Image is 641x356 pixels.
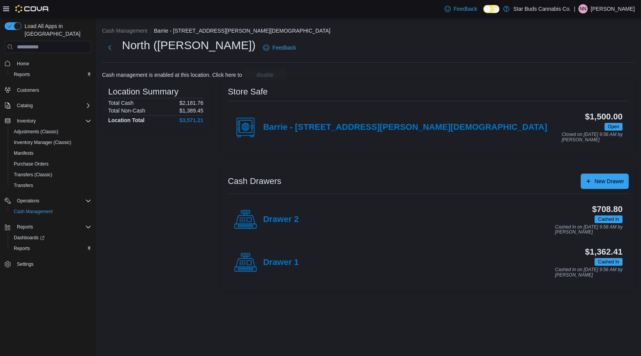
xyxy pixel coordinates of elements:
[8,206,94,217] button: Cash Management
[102,27,635,36] nav: An example of EuiBreadcrumbs
[14,172,52,178] span: Transfers (Classic)
[555,267,623,278] p: Cashed In on [DATE] 9:56 AM by [PERSON_NAME]
[14,58,91,68] span: Home
[17,87,39,93] span: Customers
[8,137,94,148] button: Inventory Manager (Classic)
[8,169,94,180] button: Transfers (Classic)
[263,258,299,268] h4: Drawer 1
[578,4,588,13] div: Nickolas Nixon
[585,112,623,121] h3: $1,500.00
[11,170,55,179] a: Transfers (Classic)
[228,177,281,186] h3: Cash Drawers
[21,22,91,38] span: Load All Apps in [GEOGRAPHIC_DATA]
[260,40,299,55] a: Feedback
[244,69,287,81] button: disable
[2,84,94,96] button: Customers
[11,207,56,216] a: Cash Management
[14,85,91,95] span: Customers
[2,116,94,126] button: Inventory
[8,69,94,80] button: Reports
[17,224,33,230] span: Reports
[257,71,274,79] span: disable
[11,181,91,190] span: Transfers
[15,5,49,13] img: Cova
[11,170,91,179] span: Transfers (Classic)
[154,28,330,34] button: Barrie - [STREET_ADDRESS][PERSON_NAME][DEMOGRAPHIC_DATA]
[608,123,619,130] span: Open
[595,258,623,266] span: Cashed In
[555,225,623,235] p: Cashed In on [DATE] 9:58 AM by [PERSON_NAME]
[11,207,91,216] span: Cash Management
[14,86,42,95] a: Customers
[108,87,178,96] h3: Location Summary
[11,149,36,158] a: Manifests
[513,4,571,13] p: Star Buds Cannabis Co.
[108,100,133,106] h6: Total Cash
[14,222,91,232] span: Reports
[14,259,91,269] span: Settings
[180,100,203,106] p: $2,181.76
[11,244,91,253] span: Reports
[2,258,94,270] button: Settings
[14,101,91,110] span: Catalog
[11,244,33,253] a: Reports
[102,40,117,55] button: Next
[14,116,91,126] span: Inventory
[8,148,94,159] button: Manifests
[17,198,40,204] span: Operations
[180,108,203,114] p: $1,389.45
[562,132,623,142] p: Closed on [DATE] 9:56 AM by [PERSON_NAME]
[14,235,44,241] span: Dashboards
[102,72,242,78] p: Cash management is enabled at this location. Click here to
[454,5,477,13] span: Feedback
[17,118,36,124] span: Inventory
[180,117,203,123] h4: $3,571.21
[483,5,499,13] input: Dark Mode
[8,232,94,243] a: Dashboards
[11,149,91,158] span: Manifests
[581,174,629,189] button: New Drawer
[17,261,33,267] span: Settings
[598,258,619,265] span: Cashed In
[11,233,48,242] a: Dashboards
[2,100,94,111] button: Catalog
[592,205,623,214] h3: $708.80
[5,55,91,290] nav: Complex example
[11,181,36,190] a: Transfers
[122,38,255,53] h1: North ([PERSON_NAME])
[263,123,547,132] h4: Barrie - [STREET_ADDRESS][PERSON_NAME][DEMOGRAPHIC_DATA]
[574,4,575,13] p: |
[108,117,145,123] h4: Location Total
[8,159,94,169] button: Purchase Orders
[2,58,94,69] button: Home
[228,87,268,96] h3: Store Safe
[14,222,36,232] button: Reports
[11,70,33,79] a: Reports
[11,127,91,136] span: Adjustments (Classic)
[108,108,145,114] h6: Total Non-Cash
[591,4,635,13] p: [PERSON_NAME]
[442,1,480,17] a: Feedback
[580,4,586,13] span: NN
[11,138,91,147] span: Inventory Manager (Classic)
[14,161,49,167] span: Purchase Orders
[102,28,147,34] button: Cash Management
[8,126,94,137] button: Adjustments (Classic)
[11,127,61,136] a: Adjustments (Classic)
[14,182,33,189] span: Transfers
[605,123,623,131] span: Open
[585,247,623,257] h3: $1,362.41
[14,196,91,205] span: Operations
[11,159,52,169] a: Purchase Orders
[14,260,36,269] a: Settings
[598,216,619,223] span: Cashed In
[14,196,43,205] button: Operations
[14,101,36,110] button: Catalog
[11,159,91,169] span: Purchase Orders
[11,138,74,147] a: Inventory Manager (Classic)
[8,243,94,254] button: Reports
[8,180,94,191] button: Transfers
[17,103,33,109] span: Catalog
[14,150,33,156] span: Manifests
